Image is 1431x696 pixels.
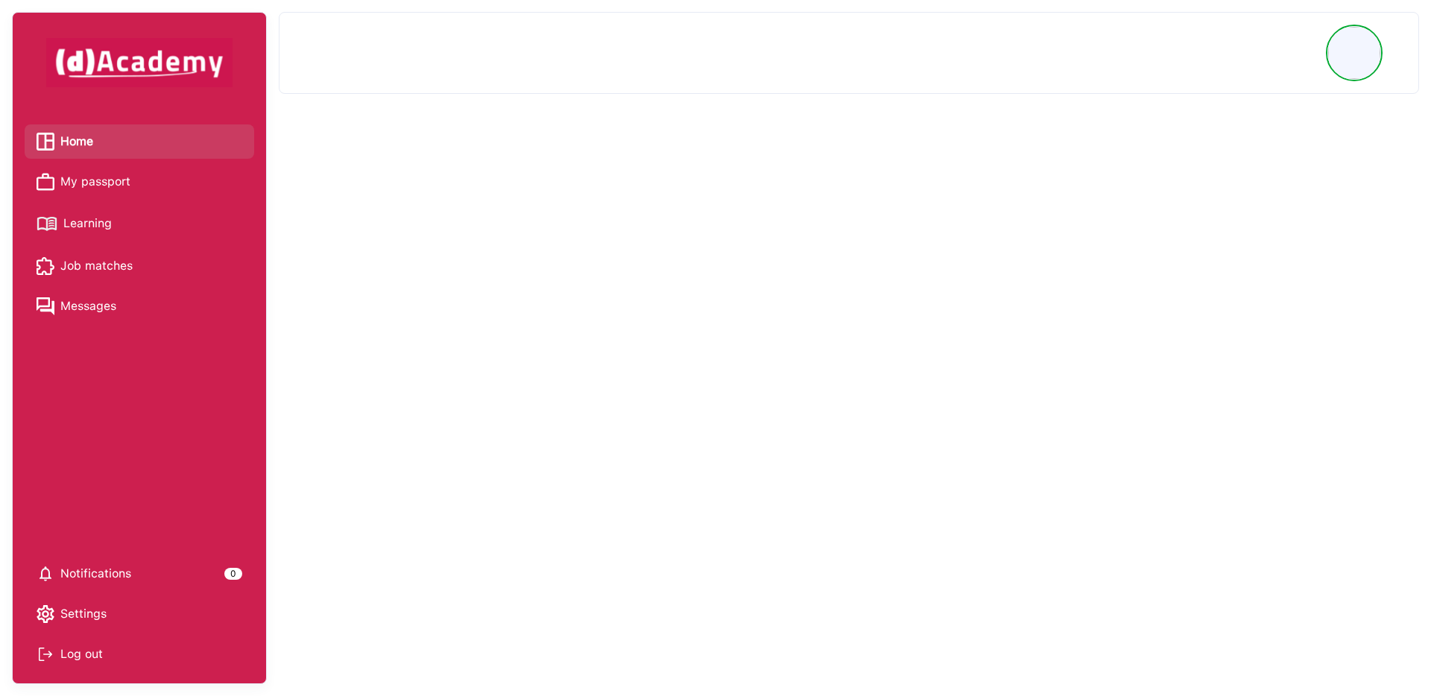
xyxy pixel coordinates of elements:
a: Messages iconMessages [37,295,242,317]
span: Messages [60,295,116,317]
a: Job matches iconJob matches [37,255,242,277]
img: Log out [37,645,54,663]
img: Messages icon [37,297,54,315]
div: Log out [37,643,242,665]
img: Profile [1328,27,1380,79]
img: Job matches icon [37,257,54,275]
a: Home iconHome [37,130,242,153]
span: My passport [60,171,130,193]
img: setting [37,565,54,583]
img: dAcademy [46,38,233,87]
a: Learning iconLearning [37,211,242,237]
img: My passport icon [37,173,54,191]
span: Notifications [60,563,131,585]
span: Settings [60,603,107,625]
span: Home [60,130,93,153]
a: My passport iconMy passport [37,171,242,193]
img: Learning icon [37,211,57,237]
span: Learning [63,212,112,235]
div: 0 [224,568,242,580]
span: Job matches [60,255,133,277]
img: setting [37,605,54,623]
img: Home icon [37,133,54,151]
